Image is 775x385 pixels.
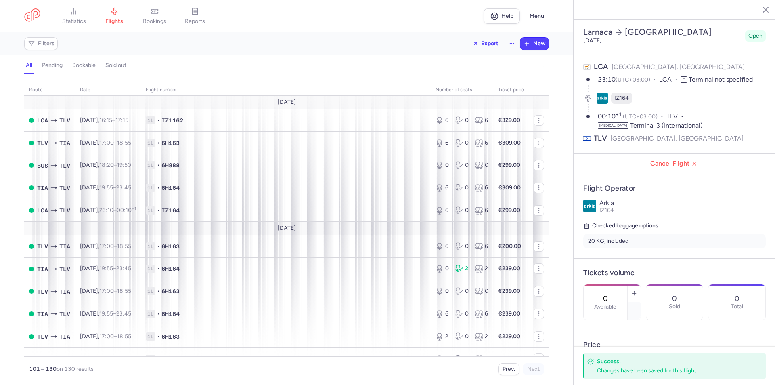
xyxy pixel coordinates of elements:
[436,355,449,363] div: 2
[37,161,48,170] span: Batum, Batumi, Georgia
[481,40,499,46] span: Export
[455,161,469,169] div: 0
[59,183,70,192] span: Ben Gurion International, Tel Aviv, Israel
[455,332,469,341] div: 0
[475,332,488,341] div: 2
[59,309,70,318] span: Ben Gurion International, Tel Aviv, Israel
[630,122,703,129] span: Terminal 3 (International)
[157,355,160,363] span: •
[525,8,549,24] button: Menu
[498,333,520,340] strong: €229.00
[161,116,183,124] span: IZ1162
[75,84,141,96] th: date
[29,244,34,249] span: OPEN
[80,184,131,191] span: [DATE],
[80,310,131,317] span: [DATE],
[161,355,180,363] span: 6H164
[29,289,34,294] span: OPEN
[455,139,469,147] div: 0
[117,207,136,214] time: 00:10
[38,40,54,47] span: Filters
[436,139,449,147] div: 6
[175,7,215,25] a: reports
[484,8,520,24] a: Help
[689,76,753,83] span: Terminal not specified
[37,287,48,296] span: Ben Gurion International, Tel Aviv, Israel
[134,7,175,25] a: bookings
[29,118,34,123] span: OPEN
[455,287,469,295] div: 0
[146,265,155,273] span: 1L
[278,99,296,105] span: [DATE]
[475,184,488,192] div: 6
[681,76,687,83] span: T
[498,207,520,214] strong: €299.00
[80,288,131,295] span: [DATE],
[146,242,155,250] span: 1L
[105,18,123,25] span: flights
[475,355,488,363] div: 2
[436,242,449,250] div: 6
[583,234,766,248] li: 20 KG, included
[598,76,616,83] time: 23:10
[146,206,155,215] span: 1L
[731,303,743,310] p: Total
[498,117,520,124] strong: €329.00
[99,184,113,191] time: 19:55
[161,332,180,341] span: 6H163
[161,310,180,318] span: 6H164
[748,32,762,40] span: Open
[99,139,114,146] time: 17:00
[436,310,449,318] div: 6
[99,355,113,362] time: 19:55
[54,7,94,25] a: statistics
[72,62,96,69] h4: bookable
[436,184,449,192] div: 6
[161,139,180,147] span: 6H163
[157,310,160,318] span: •
[29,267,34,271] span: OPEN
[583,200,596,212] img: Arkia logo
[610,133,744,143] span: [GEOGRAPHIC_DATA], [GEOGRAPHIC_DATA]
[146,161,155,169] span: 1L
[498,265,520,272] strong: €239.00
[37,355,48,364] span: Rinas Mother Teresa, Tirana, Albania
[616,112,622,117] sup: +1
[99,117,112,124] time: 16:15
[37,265,48,273] span: Rinas Mother Teresa, Tirana, Albania
[598,122,628,129] span: [MEDICAL_DATA]
[157,242,160,250] span: •
[616,76,650,83] span: (UTC+03:00)
[623,113,658,120] span: (UTC+03:00)
[436,206,449,215] div: 6
[157,206,160,215] span: •
[94,7,134,25] a: flights
[475,116,488,124] div: 6
[185,18,205,25] span: reports
[455,265,469,273] div: 2
[99,162,114,168] time: 18:20
[146,287,155,295] span: 1L
[24,8,40,23] a: CitizenPlane red outlined logo
[455,355,469,363] div: 0
[116,310,131,317] time: 23:45
[498,139,521,146] strong: €309.00
[157,265,160,273] span: •
[436,161,449,169] div: 0
[583,27,742,37] h2: Larnaca [GEOGRAPHIC_DATA]
[431,84,493,96] th: number of seats
[59,265,70,273] span: Ben Gurion International, Tel Aviv, Israel
[37,332,48,341] span: Ben Gurion International, Tel Aviv, Israel
[436,116,449,124] div: 6
[157,287,160,295] span: •
[498,310,520,317] strong: €239.00
[99,265,131,272] span: –
[99,117,128,124] span: –
[37,242,48,251] span: Ben Gurion International, Tel Aviv, Israel
[599,207,614,214] span: IZ164
[37,183,48,192] span: Rinas Mother Teresa, Tirana, Albania
[141,84,431,96] th: Flight number
[475,310,488,318] div: 6
[475,287,488,295] div: 0
[467,37,504,50] button: Export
